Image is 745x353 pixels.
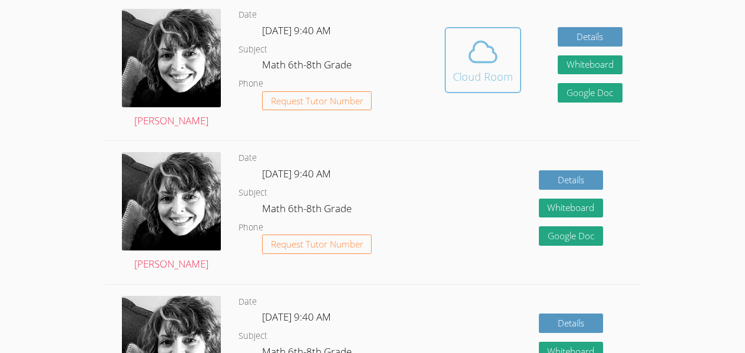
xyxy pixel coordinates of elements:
dt: Date [239,151,257,166]
img: avatar.png [122,9,221,107]
dt: Date [239,295,257,309]
dt: Subject [239,42,267,57]
a: [PERSON_NAME] [122,9,221,129]
a: Google Doc [539,226,604,246]
button: Cloud Room [445,27,521,93]
dd: Math 6th-8th Grade [262,57,354,77]
a: Details [558,27,623,47]
img: avatar.png [122,152,221,250]
span: Request Tutor Number [271,97,363,105]
dt: Phone [239,220,263,235]
a: Details [539,170,604,190]
a: Details [539,314,604,333]
div: Cloud Room [453,68,513,85]
dt: Date [239,8,257,22]
a: Google Doc [558,83,623,103]
span: [DATE] 9:40 AM [262,24,331,37]
button: Request Tutor Number [262,91,372,111]
dt: Phone [239,77,263,91]
dt: Subject [239,186,267,200]
button: Request Tutor Number [262,235,372,254]
button: Whiteboard [539,199,604,218]
a: [PERSON_NAME] [122,152,221,272]
dd: Math 6th-8th Grade [262,200,354,220]
span: [DATE] 9:40 AM [262,167,331,180]
dt: Subject [239,329,267,344]
span: Request Tutor Number [271,240,363,249]
button: Whiteboard [558,55,623,75]
span: [DATE] 9:40 AM [262,310,331,324]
